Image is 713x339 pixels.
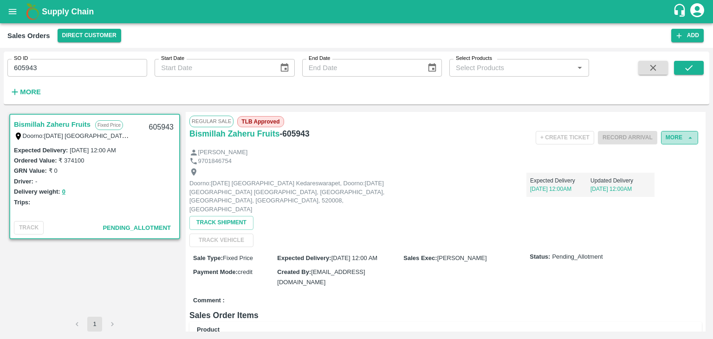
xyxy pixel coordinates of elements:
b: Ordered Value [418,330,459,337]
input: Select Products [452,62,571,74]
span: Please dispatch the trip before ending [598,133,657,141]
p: Expected Delivery [530,176,590,185]
a: Bismillah Zaheru Fruits [14,118,91,130]
span: Fixed Price [223,254,253,261]
label: Expected Delivery : [277,254,331,261]
p: [DATE] 12:00AM [530,185,590,193]
strong: More [20,88,41,96]
div: 605943 [143,117,179,138]
img: logo [23,2,42,21]
span: Pending_Allotment [552,253,603,261]
label: Driver: [14,178,33,185]
b: Allotted Quantity [478,330,526,337]
button: More [661,131,698,144]
nav: pagination navigation [68,317,121,332]
p: Updated Delivery [590,176,651,185]
span: [PERSON_NAME] [437,254,487,261]
label: ₹ 374100 [58,157,84,164]
input: Start Date [155,59,272,77]
span: [DATE] 12:00 AM [331,254,377,261]
label: Status: [530,253,550,261]
h6: Sales Order Items [189,309,702,322]
button: Choose date [276,59,293,77]
h6: - 605943 [279,127,309,140]
label: Sale Type : [193,254,223,261]
label: ₹ 0 [49,167,58,174]
span: Regular Sale [189,116,233,127]
label: Payment Mode : [193,268,238,275]
b: Brand/[PERSON_NAME] [255,330,325,337]
button: Track Shipment [189,216,253,229]
button: More [7,84,43,100]
p: 9701846754 [198,157,232,166]
button: page 1 [87,317,102,332]
label: Created By : [277,268,311,275]
button: Add [671,29,704,42]
span: TLB Approved [237,116,284,127]
label: Doorno:[DATE] [GEOGRAPHIC_DATA] Kedareswarapet, Doorno:[DATE] [GEOGRAPHIC_DATA] [GEOGRAPHIC_DATA]... [23,132,634,139]
b: Product [197,326,220,333]
span: credit [238,268,253,275]
label: [DATE] 12:00 AM [70,147,116,154]
p: Fixed Price [95,120,123,130]
label: Ordered Value: [14,157,57,164]
input: End Date [302,59,420,77]
div: Sales Orders [7,30,50,42]
button: Open [574,62,586,74]
b: Supply Chain [42,7,94,16]
div: customer-support [673,3,689,20]
label: Sales Exec : [403,254,437,261]
button: Choose date [423,59,441,77]
button: 0 [62,187,65,197]
b: Gap(Loss) [663,330,693,337]
p: [DATE] 12:00AM [590,185,651,193]
label: Trips: [14,199,30,206]
p: [PERSON_NAME] [198,148,248,157]
input: Enter SO ID [7,59,147,77]
b: Returned Weight [596,330,644,337]
b: GRN [546,330,560,337]
label: Expected Delivery : [14,147,68,154]
button: Select DC [58,29,121,42]
p: Doorno:[DATE] [GEOGRAPHIC_DATA] Kedareswarapet, Doorno:[DATE] [GEOGRAPHIC_DATA] [GEOGRAPHIC_DATA]... [189,179,398,214]
div: account of current user [689,2,706,21]
span: [EMAIL_ADDRESS][DOMAIN_NAME] [277,268,365,286]
label: Comment : [193,296,225,305]
a: Supply Chain [42,5,673,18]
a: Bismillah Zaheru Fruits [189,127,279,140]
label: Delivery weight: [14,188,60,195]
span: Pending_Allotment [103,224,171,231]
label: Start Date [161,55,184,62]
label: - [35,178,37,185]
label: GRN Value: [14,167,47,174]
b: Ordered Quantity [349,330,398,337]
label: SO ID [14,55,28,62]
button: open drawer [2,1,23,22]
label: Select Products [456,55,492,62]
label: End Date [309,55,330,62]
